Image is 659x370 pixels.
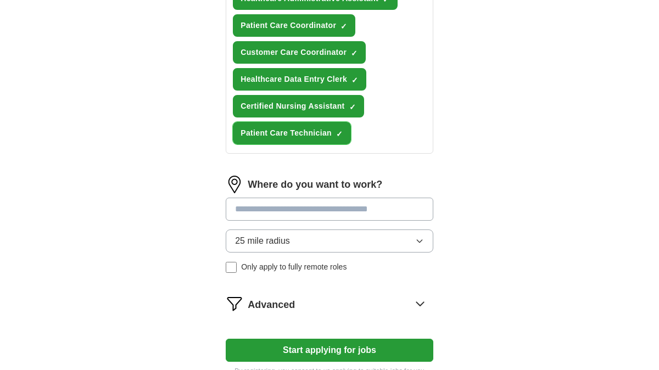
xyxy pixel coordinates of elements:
[241,100,344,112] span: Certified Nursing Assistant
[241,20,336,31] span: Patient Care Coordinator
[351,76,358,85] span: ✓
[241,74,347,85] span: Healthcare Data Entry Clerk
[226,339,433,362] button: Start applying for jobs
[241,261,347,273] span: Only apply to fully remote roles
[248,177,382,192] label: Where do you want to work?
[226,295,243,312] img: filter
[226,262,237,273] input: Only apply to fully remote roles
[233,122,351,144] button: Patient Care Technician✓
[233,14,355,37] button: Patient Care Coordinator✓
[235,234,290,248] span: 25 mile radius
[241,127,332,139] span: Patient Care Technician
[349,103,356,111] span: ✓
[233,41,366,64] button: Customer Care Coordinator✓
[336,130,343,138] span: ✓
[340,22,347,31] span: ✓
[351,49,358,58] span: ✓
[226,176,243,193] img: location.png
[226,229,433,253] button: 25 mile radius
[233,95,364,117] button: Certified Nursing Assistant✓
[241,47,347,58] span: Customer Care Coordinator
[233,68,366,91] button: Healthcare Data Entry Clerk✓
[248,298,295,312] span: Advanced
